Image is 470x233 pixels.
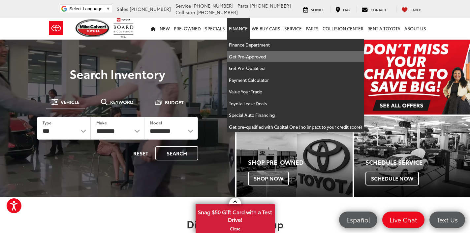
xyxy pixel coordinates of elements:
[227,109,364,121] a: Special Auto Financing
[357,6,391,13] a: Contact
[227,74,364,86] a: Payment Calculator
[227,121,364,133] a: Get pre-qualified with Capital One (no impact to your credit score)
[236,116,353,197] a: Shop Pre-Owned Shop Now
[227,86,364,98] a: Value Your Trade
[69,6,110,11] a: Select Language​
[365,18,402,39] a: Rent a Toyota
[192,2,234,9] span: [PHONE_NUMBER]
[47,218,423,229] h2: Discover Our Lineup
[343,216,373,224] span: Español
[197,9,238,16] span: [PHONE_NUMBER]
[150,120,162,125] label: Model
[429,212,465,228] a: Text Us
[227,18,250,39] a: Finance
[227,39,364,51] a: Finance Department
[402,18,428,39] a: About Us
[339,212,377,228] a: Español
[365,159,470,166] h4: Schedule Service
[96,120,107,125] label: Make
[411,7,422,12] span: Saved
[311,7,324,12] span: Service
[382,212,424,228] a: Live Chat
[250,18,282,39] a: WE BUY CARS
[237,2,248,9] span: Parts
[175,9,195,16] span: Collision
[371,7,386,12] span: Contact
[298,6,329,13] a: Service
[76,19,110,37] img: Mike Calvert Toyota
[227,62,364,74] a: Get Pre-Qualified
[175,2,191,9] span: Service
[61,100,79,104] span: Vehicle
[282,18,304,39] a: Service
[343,7,350,12] span: Map
[43,120,51,125] label: Type
[365,172,419,185] span: Schedule Now
[130,6,171,12] span: [PHONE_NUMBER]
[155,146,198,160] button: Search
[172,18,203,39] a: Pre-Owned
[321,18,365,39] a: Collision Center
[250,2,291,9] span: [PHONE_NUMBER]
[117,6,128,12] span: Sales
[28,67,207,80] h3: Search Inventory
[248,159,353,166] h4: Shop Pre-Owned
[110,100,134,104] span: Keyword
[106,6,110,11] span: ▼
[304,18,321,39] a: Parts
[330,6,355,13] a: Map
[128,146,154,160] button: Reset
[69,6,102,11] span: Select Language
[227,98,364,110] a: Toyota Lease Deals
[248,172,289,185] span: Shop Now
[44,17,69,39] img: Toyota
[196,205,274,225] span: Snag $50 Gift Card with a Test Drive!
[386,216,421,224] span: Live Chat
[149,18,158,39] a: Home
[433,216,461,224] span: Text Us
[396,6,426,13] a: My Saved Vehicles
[165,100,184,105] span: Budget
[158,18,172,39] a: New
[354,116,470,197] div: Toyota
[354,116,470,197] a: Schedule Service Schedule Now
[203,18,227,39] a: Specials
[227,51,364,63] a: Get Pre-Approved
